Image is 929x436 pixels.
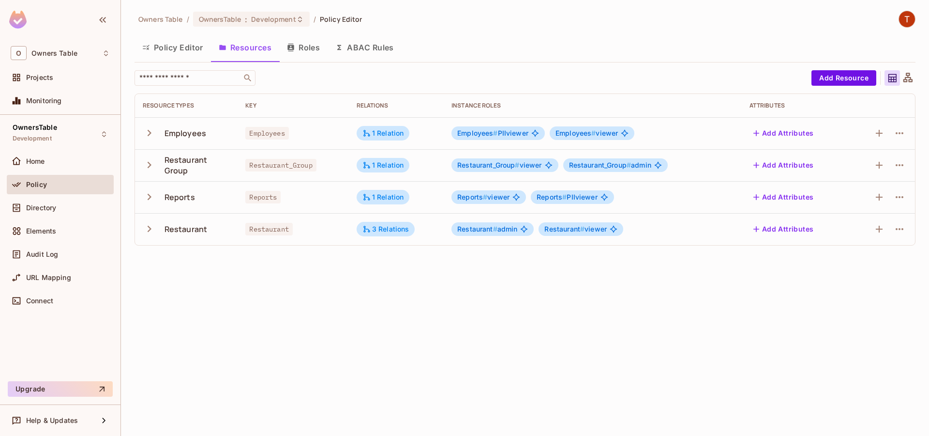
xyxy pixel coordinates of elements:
button: Add Resource [811,70,876,86]
div: Instance roles [451,102,734,109]
span: Employees [555,129,596,137]
span: Policy Editor [320,15,362,24]
div: Restaurant Group [165,155,230,176]
button: Add Attributes [749,189,818,205]
span: O [11,46,27,60]
button: Resources [211,35,279,60]
span: viewer [544,225,607,233]
span: Employees [245,127,288,140]
div: Key [245,102,341,109]
span: Directory [26,204,56,212]
span: # [562,193,567,201]
span: URL Mapping [26,274,71,281]
span: Restaurant_Group [457,161,520,169]
span: # [580,225,584,233]
span: Elements [26,227,56,235]
button: Add Attributes [749,125,818,141]
span: Employees [457,129,498,137]
span: admin [569,161,651,169]
span: viewer [555,129,618,137]
span: # [591,129,596,137]
span: Development [251,15,296,24]
button: Policy Editor [135,35,211,60]
div: 1 Relation [362,129,404,138]
div: Employees [165,128,206,139]
span: Home [26,157,45,165]
span: # [493,225,497,233]
span: # [483,193,487,201]
span: Restaurant_Group [245,159,316,171]
span: OwnersTable [13,124,57,131]
span: Development [13,135,52,142]
span: : [244,16,248,23]
div: Restaurant [165,224,208,234]
span: OwnersTable [199,15,241,24]
div: Resource Types [143,102,230,109]
span: the active workspace [138,15,183,24]
span: Help & Updates [26,417,78,424]
span: Restaurant [457,225,497,233]
img: TableSteaks Development [899,11,915,27]
span: Restaurant [245,223,293,235]
img: SReyMgAAAABJRU5ErkJggg== [9,11,27,29]
li: / [187,15,189,24]
span: Workspace: Owners Table [31,49,77,57]
span: # [627,161,631,169]
div: Reports [165,192,195,202]
span: Monitoring [26,97,62,105]
button: Roles [279,35,328,60]
span: Policy [26,181,47,188]
span: PIIviewer [457,129,528,137]
span: admin [457,225,517,233]
span: Reports [245,191,281,203]
span: Audit Log [26,250,58,258]
li: / [314,15,316,24]
button: Upgrade [8,381,113,397]
button: Add Attributes [749,221,818,237]
span: # [493,129,497,137]
span: Reports [537,193,567,201]
span: viewer [457,161,541,169]
span: Restaurant_Group [569,161,631,169]
div: 1 Relation [362,193,404,202]
span: # [515,161,519,169]
span: Reports [457,193,487,201]
span: Projects [26,74,53,81]
div: 1 Relation [362,161,404,170]
button: Add Attributes [749,157,818,173]
div: 3 Relations [362,225,409,234]
button: ABAC Rules [328,35,402,60]
span: PIIviewer [537,193,598,201]
span: Connect [26,297,53,305]
div: Relations [357,102,436,109]
div: Attributes [749,102,841,109]
span: Restaurant [544,225,584,233]
span: viewer [457,193,509,201]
